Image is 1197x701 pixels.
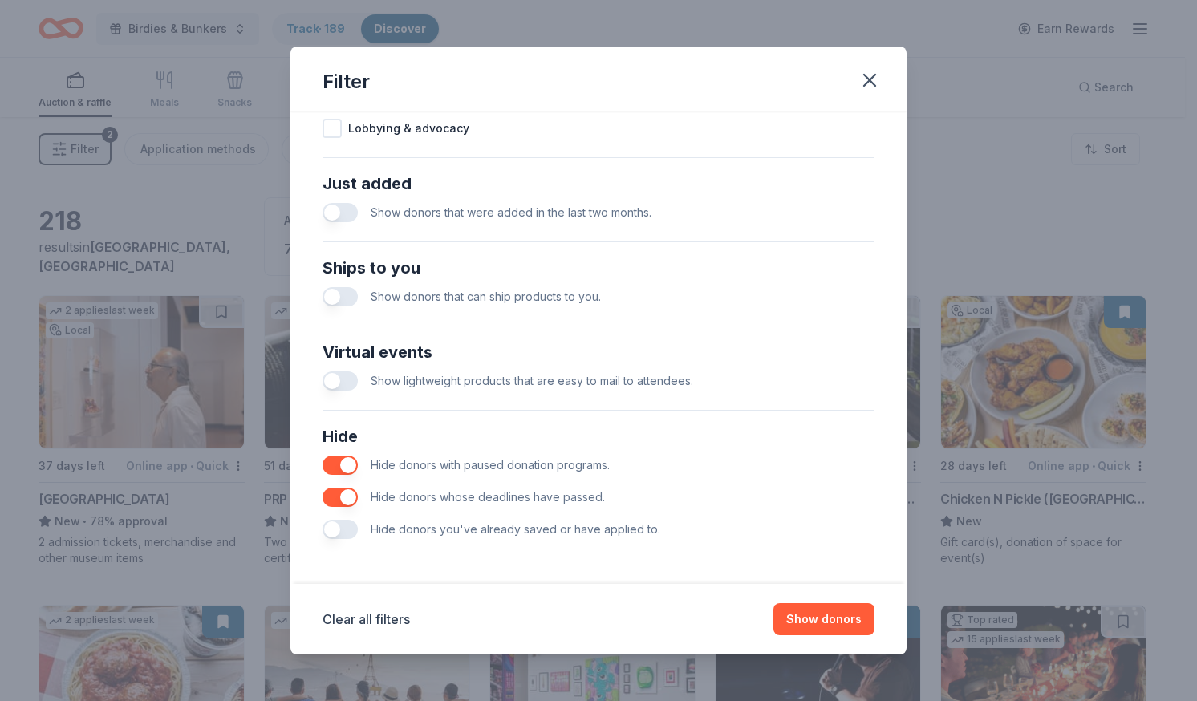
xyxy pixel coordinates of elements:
span: Show donors that can ship products to you. [371,290,601,303]
button: Show donors [773,603,874,635]
div: Hide [323,423,874,449]
span: Hide donors you've already saved or have applied to. [371,522,660,536]
span: Show donors that were added in the last two months. [371,205,651,219]
div: Filter [323,69,370,95]
span: Show lightweight products that are easy to mail to attendees. [371,374,693,387]
span: Hide donors whose deadlines have passed. [371,490,605,504]
div: Ships to you [323,255,874,281]
div: Virtual events [323,339,874,365]
span: Lobbying & advocacy [348,119,469,138]
button: Clear all filters [323,610,410,629]
div: Just added [323,171,874,197]
span: Hide donors with paused donation programs. [371,458,610,472]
